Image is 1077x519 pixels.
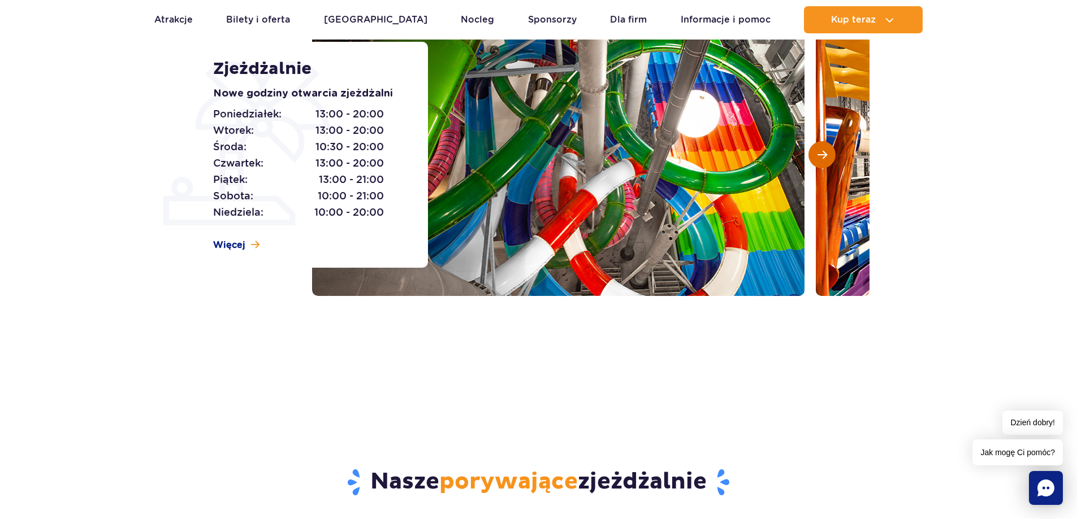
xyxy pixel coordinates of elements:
a: Sponsorzy [528,6,577,33]
p: Nowe godziny otwarcia zjeżdżalni [213,86,403,102]
button: Kup teraz [804,6,923,33]
span: Piątek: [213,172,248,187]
div: Chat [1029,471,1063,505]
span: Więcej [213,239,245,251]
span: 10:00 - 20:00 [314,204,384,220]
a: Więcej [213,239,259,251]
span: 13:00 - 21:00 [319,172,384,187]
span: 13:00 - 20:00 [315,123,384,138]
a: Bilety i oferta [226,6,290,33]
span: Dzień dobry! [1002,411,1063,435]
span: porywające [439,468,578,496]
span: Sobota: [213,188,253,204]
span: Niedziela: [213,204,263,220]
span: Środa: [213,139,246,155]
span: 10:30 - 20:00 [315,139,384,155]
span: Czwartek: [213,155,263,171]
span: 10:00 - 21:00 [318,188,384,204]
span: Poniedziałek: [213,106,282,122]
a: Dla firm [610,6,647,33]
span: 13:00 - 20:00 [315,106,384,122]
h2: Nasze zjeżdżalnie [207,468,870,497]
a: Informacje i pomoc [681,6,771,33]
span: 13:00 - 20:00 [315,155,384,171]
h1: Zjeżdżalnie [213,59,403,79]
span: Wtorek: [213,123,254,138]
span: Jak mogę Ci pomóc? [972,439,1063,465]
a: [GEOGRAPHIC_DATA] [324,6,427,33]
a: Nocleg [461,6,494,33]
span: Kup teraz [831,15,876,25]
button: Następny slajd [808,141,836,168]
a: Atrakcje [154,6,193,33]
